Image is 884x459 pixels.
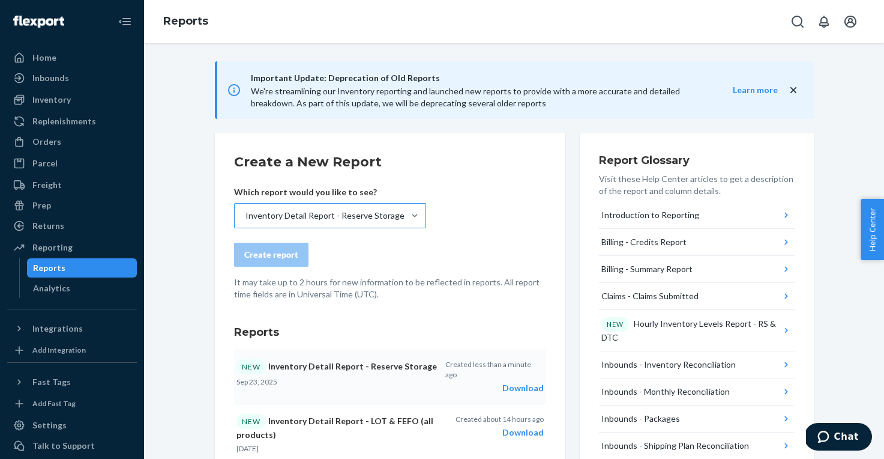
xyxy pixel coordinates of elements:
div: Hourly Inventory Levels Report - RS & DTC [601,317,781,344]
button: NEWInventory Detail Report - Reserve StorageSep 23, 2025Created less than a minute agoDownload [234,350,546,404]
div: Inbounds - Inventory Reconciliation [601,359,736,371]
a: Add Integration [7,343,137,357]
div: Inventory [32,94,71,106]
div: Analytics [33,282,70,294]
div: Replenishments [32,115,96,127]
time: Sep 23, 2025 [236,377,277,386]
button: close [787,84,799,97]
a: Prep [7,196,137,215]
a: Inventory [7,90,137,109]
p: Which report would you like to see? [234,186,426,198]
button: Close Navigation [113,10,137,34]
h3: Reports [234,324,546,340]
button: Claims - Claims Submitted [599,283,795,310]
img: Flexport logo [13,16,64,28]
div: Add Integration [32,345,86,355]
button: Help Center [861,199,884,260]
span: We're streamlining our Inventory reporting and launched new reports to provide with a more accura... [251,86,680,108]
div: Download [456,427,544,439]
a: Home [7,48,137,67]
button: Inbounds - Monthly Reconciliation [599,378,795,406]
a: Freight [7,175,137,195]
div: Home [32,52,56,64]
button: Open notifications [812,10,836,34]
a: Reporting [7,238,137,257]
div: Talk to Support [32,440,95,452]
p: Visit these Help Center articles to get a description of the report and column details. [599,173,795,197]
div: NEW [236,414,266,429]
div: Add Fast Tag [32,398,76,409]
p: It may take up to 2 hours for new information to be reflected in reports. All report time fields ... [234,276,546,300]
a: Replenishments [7,112,137,131]
div: Reports [33,262,65,274]
a: Add Fast Tag [7,397,137,411]
div: Returns [32,220,64,232]
a: Parcel [7,154,137,173]
a: Inbounds [7,68,137,88]
div: Orders [32,136,61,148]
button: Open Search Box [786,10,810,34]
div: Inbounds [32,72,69,84]
button: NEWHourly Inventory Levels Report - RS & DTC [599,310,795,351]
button: Create report [234,243,308,267]
p: Created less than a minute ago [445,359,543,380]
div: Introduction to Reporting [601,209,699,221]
h3: Report Glossary [599,153,795,168]
div: Create report [244,249,298,261]
div: Inbounds - Shipping Plan Reconciliation [601,440,749,452]
span: Important Update: Deprecation of Old Reports [251,71,709,85]
h2: Create a New Report [234,153,546,172]
a: Analytics [27,279,137,298]
div: Parcel [32,157,58,169]
div: Billing - Summary Report [601,263,693,275]
a: Settings [7,416,137,435]
button: Integrations [7,319,137,338]
iframe: Opens a widget where you can chat to one of our agents [806,423,872,453]
ol: breadcrumbs [154,4,218,39]
button: Learn more [709,84,778,96]
a: Returns [7,216,137,236]
p: Inventory Detail Report - Reserve Storage [236,359,439,374]
button: Billing - Credits Report [599,229,795,256]
p: Inventory Detail Report - LOT & FEFO (all products) [236,414,439,441]
div: Inbounds - Monthly Reconciliation [601,386,730,398]
button: Talk to Support [7,436,137,455]
div: NEW [236,359,266,374]
time: [DATE] [236,444,259,453]
div: Integrations [32,323,83,335]
button: Fast Tags [7,372,137,392]
a: Reports [27,258,137,278]
div: Prep [32,199,51,211]
button: Open account menu [838,10,862,34]
button: Billing - Summary Report [599,256,795,283]
button: Introduction to Reporting [599,202,795,229]
a: Orders [7,132,137,151]
div: Billing - Credits Report [601,236,687,248]
div: Reporting [32,242,73,254]
a: Reports [163,14,208,28]
div: Settings [32,419,67,431]
div: Freight [32,179,62,191]
div: Download [445,382,543,394]
button: Inbounds - Packages [599,406,795,433]
button: Inbounds - Inventory Reconciliation [599,351,795,378]
div: Claims - Claims Submitted [601,290,699,302]
div: Inbounds - Packages [601,413,680,425]
div: Fast Tags [32,376,71,388]
div: Inventory Detail Report - Reserve Storage [245,210,404,222]
p: NEW [607,320,624,329]
p: Created about 14 hours ago [456,414,544,424]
